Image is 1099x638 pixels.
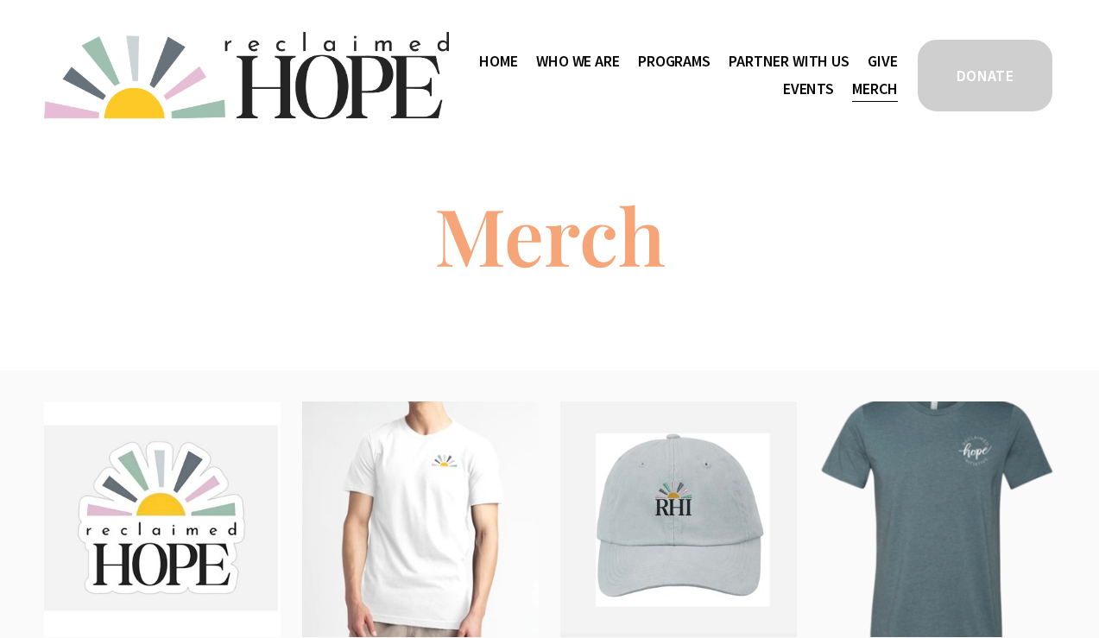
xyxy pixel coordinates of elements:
[868,47,897,75] a: Give
[729,47,849,75] a: folder dropdown
[536,47,619,75] a: folder dropdown
[638,47,711,75] a: folder dropdown
[44,401,281,638] img: RHI Logo Sticker
[560,401,797,638] img: RHI Cap
[299,187,799,282] h1: Merch
[915,37,1055,114] a: DONATE
[44,32,449,119] img: Reclaimed Hope Initiative
[638,49,711,74] span: Programs
[852,75,897,103] a: Merch
[729,49,849,74] span: Partner With Us
[479,47,517,75] a: Home
[536,49,619,74] span: Who We Are
[783,75,834,103] a: Events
